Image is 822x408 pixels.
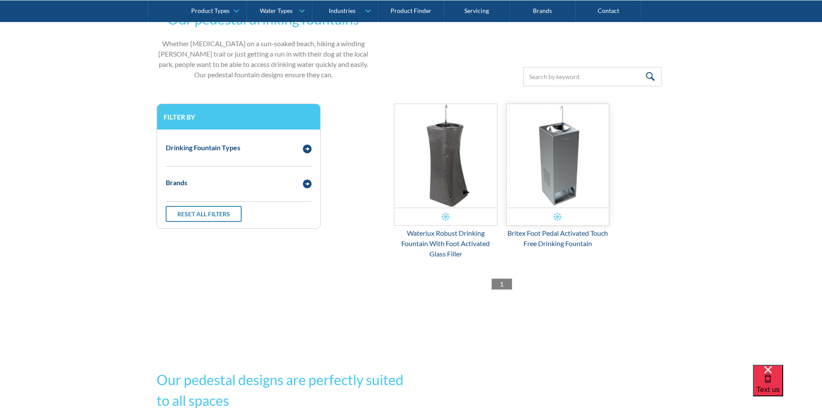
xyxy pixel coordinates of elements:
[166,206,242,222] a: Reset all filters
[394,104,498,259] a: Waterlux Robust Drinking Fountain With Foot Activated Glass FillerWaterlux Robust Drinking Founta...
[338,278,666,290] div: List
[157,38,371,80] p: Whether [MEDICAL_DATA] on a sun-soaked beach, hiking a winding [PERSON_NAME] trail or just gettin...
[394,228,498,259] div: Waterlux Robust Drinking Fountain With Foot Activated Glass Filler
[164,113,314,121] h3: Filter by
[166,177,187,188] div: Brands
[753,365,822,408] iframe: podium webchat widget bubble
[191,7,230,14] div: Product Types
[329,7,356,14] div: Industries
[506,228,610,249] div: Britex Foot Pedal Activated Touch Free Drinking Fountain
[9,0,813,303] form: Email Form 3
[394,104,497,208] img: Waterlux Robust Drinking Fountain With Foot Activated Glass Filler
[260,7,293,14] div: Water Types
[166,142,240,153] div: Drinking Fountain Types
[506,104,610,249] a: Britex Foot Pedal Activated Touch Free Drinking FountainBritex Foot Pedal Activated Touch Free Dr...
[491,278,512,290] a: 1
[507,104,609,208] img: Britex Foot Pedal Activated Touch Free Drinking Fountain
[523,67,661,86] input: Search by keyword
